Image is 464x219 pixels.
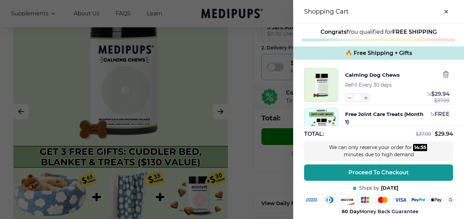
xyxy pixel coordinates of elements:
div: : [413,144,427,151]
span: Proceed To Checkout [349,169,409,176]
span: You qualified for [320,29,437,35]
span: $ 29.94 [431,91,450,97]
strong: 60 Day [342,208,359,215]
img: apple [429,195,444,205]
span: FREE [435,111,450,117]
h3: Shopping Cart [304,8,349,15]
img: visa [393,195,408,205]
span: Refill Every 30 days [345,82,392,88]
span: 1 x [427,91,431,97]
button: Proceed To Checkout [304,164,453,181]
span: 🔥 Free Shipping + Gifts [345,50,412,56]
img: diners-club [322,195,337,205]
strong: FREE SHIPPING [392,29,437,35]
span: $ 37.99 [434,98,450,103]
button: Calming Dog Chews [345,71,400,79]
span: Money Back Guarantee [342,208,419,215]
img: paypal [411,195,426,205]
span: $ 37.99 [416,131,431,137]
span: TOTAL: [304,130,324,138]
img: jcb [357,195,373,205]
img: mastercard [376,195,391,205]
button: Free Joint Care Treats (Month 1) [345,111,427,126]
div: We can only reserve your order for minutes due to high demand [327,144,430,158]
span: 1 x [431,111,435,117]
span: [DATE] [381,185,398,191]
img: discover [340,195,355,205]
img: Free Joint Care Treats (Month 1) [304,108,338,142]
span: $ 29.94 [435,131,453,137]
span: Ships by [359,185,379,191]
strong: Congrats! [320,29,348,35]
div: 14 [414,144,419,151]
img: Calming Dog Chews [304,68,338,102]
button: close-cart [439,5,453,18]
div: 55 [421,144,426,151]
img: amex [304,195,319,205]
img: google [447,195,462,205]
